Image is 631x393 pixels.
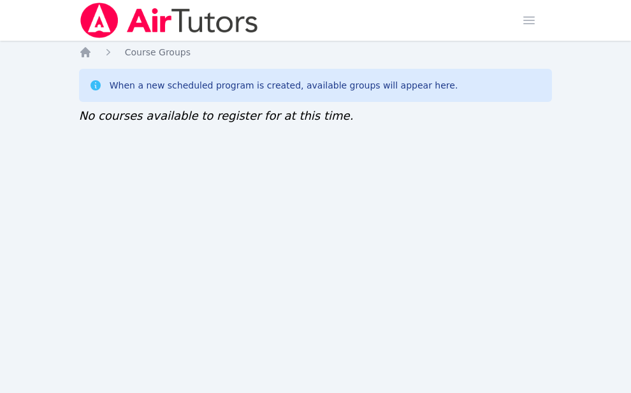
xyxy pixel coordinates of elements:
[79,3,259,38] img: Air Tutors
[79,46,553,59] nav: Breadcrumb
[125,47,191,57] span: Course Groups
[79,109,354,122] span: No courses available to register for at this time.
[125,46,191,59] a: Course Groups
[110,79,458,92] div: When a new scheduled program is created, available groups will appear here.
